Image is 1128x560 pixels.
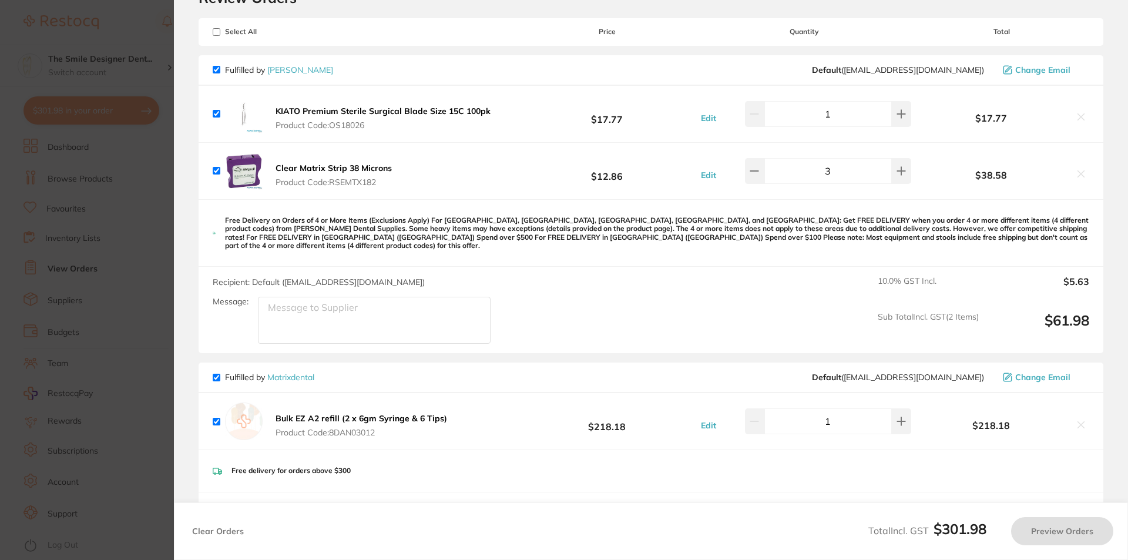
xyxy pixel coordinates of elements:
b: $218.18 [914,420,1068,431]
output: $21.82 [988,502,1089,528]
button: Change Email [999,65,1089,75]
span: 10.0 % GST Incl. [878,276,979,302]
label: Message: [213,297,249,307]
span: Product Code: 8DAN03012 [276,428,447,437]
img: empty.jpg [225,403,263,440]
b: $38.58 [914,170,1068,180]
button: Change Email [999,372,1089,383]
output: $61.98 [988,312,1089,344]
p: Free Delivery on Orders of 4 or More Items (Exclusions Apply) For [GEOGRAPHIC_DATA], [GEOGRAPHIC_... [225,216,1089,250]
span: Recipient: Default ( [EMAIL_ADDRESS][DOMAIN_NAME] ) [213,277,425,287]
span: Product Code: RSEMTX182 [276,177,392,187]
span: 10.0 % GST Incl. [878,502,979,528]
span: sales@matrixdental.com.au [812,373,984,382]
button: KIATO Premium Sterile Surgical Blade Size 15C 100pk Product Code:OS18026 [272,106,494,130]
span: Select All [213,28,330,36]
span: save@adamdental.com.au [812,65,984,75]
b: Default [812,65,841,75]
span: Change Email [1015,373,1070,382]
output: $5.63 [988,276,1089,302]
button: Edit [697,113,720,123]
span: Total [914,28,1089,36]
b: Bulk EZ A2 refill (2 x 6gm Syringe & 6 Tips) [276,413,447,424]
b: $12.86 [519,160,694,182]
img: MHM0enIyMQ [225,152,263,190]
a: Matrixdental [267,372,314,383]
span: Sub Total Incl. GST ( 2 Items) [878,312,979,344]
span: Quantity [695,28,914,36]
span: Total Incl. GST [868,525,986,536]
button: Preview Orders [1011,517,1113,545]
img: YzIwanR1dw [225,95,263,133]
button: Clear Orders [189,517,247,545]
b: Clear Matrix Strip 38 Microns [276,163,392,173]
button: Edit [697,420,720,431]
p: Fulfilled by [225,65,333,75]
b: $218.18 [519,411,694,432]
b: $17.77 [914,113,1068,123]
span: Product Code: OS18026 [276,120,491,130]
b: $17.77 [519,103,694,125]
button: Edit [697,170,720,180]
b: $301.98 [934,520,986,538]
span: Price [519,28,694,36]
b: KIATO Premium Sterile Surgical Blade Size 15C 100pk [276,106,491,116]
p: Free delivery for orders above $300 [231,467,351,475]
span: Change Email [1015,65,1070,75]
button: Clear Matrix Strip 38 Microns Product Code:RSEMTX182 [272,163,395,187]
a: [PERSON_NAME] [267,65,333,75]
button: Bulk EZ A2 refill (2 x 6gm Syringe & 6 Tips) Product Code:8DAN03012 [272,413,451,438]
b: Default [812,372,841,383]
p: Fulfilled by [225,373,314,382]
